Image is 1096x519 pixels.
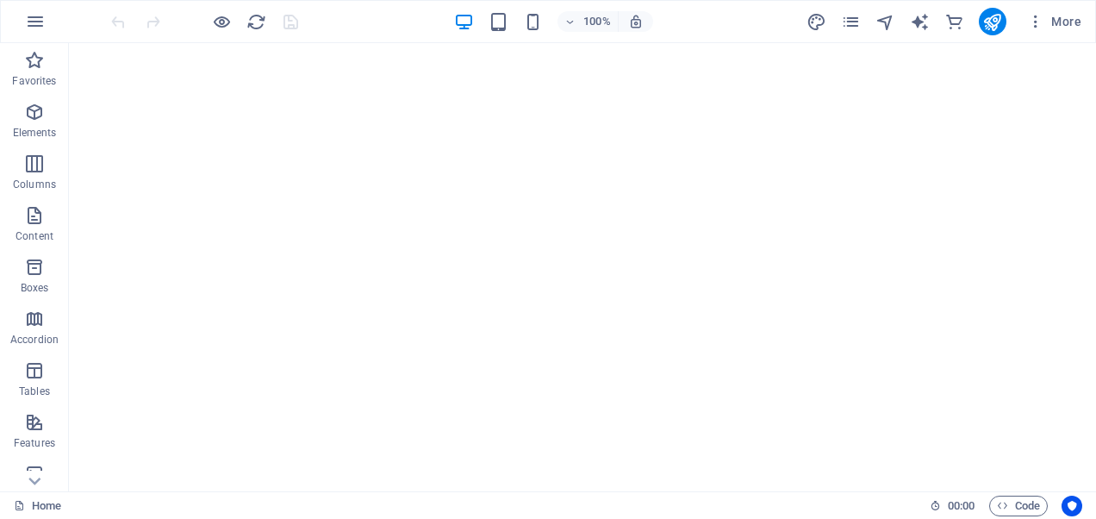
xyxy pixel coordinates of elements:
[989,496,1048,516] button: Code
[16,229,53,243] p: Content
[1020,8,1088,35] button: More
[14,436,55,450] p: Features
[13,178,56,191] p: Columns
[557,11,619,32] button: 100%
[944,11,965,32] button: commerce
[875,11,896,32] button: navigator
[960,499,962,512] span: :
[979,8,1006,35] button: publish
[12,74,56,88] p: Favorites
[841,12,861,32] i: Pages (Ctrl+Alt+S)
[1062,496,1082,516] button: Usercentrics
[910,11,931,32] button: text_generator
[806,11,827,32] button: design
[1027,13,1081,30] span: More
[14,496,61,516] a: Click to cancel selection. Double-click to open Pages
[19,385,50,398] p: Tables
[841,11,862,32] button: pages
[628,14,644,29] i: On resize automatically adjust zoom level to fit chosen device.
[583,11,611,32] h6: 100%
[13,126,57,140] p: Elements
[948,496,975,516] span: 00 00
[211,11,232,32] button: Click here to leave preview mode and continue editing
[930,496,975,516] h6: Session time
[246,11,266,32] button: reload
[21,281,49,295] p: Boxes
[997,496,1040,516] span: Code
[910,12,930,32] i: AI Writer
[10,333,59,347] p: Accordion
